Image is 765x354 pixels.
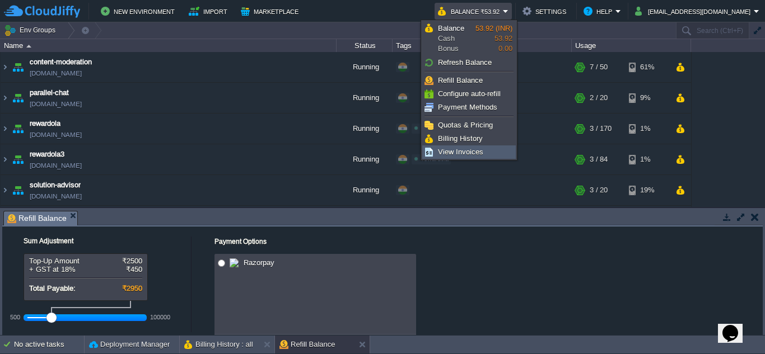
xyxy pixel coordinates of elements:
div: Running [337,83,393,113]
a: View Invoices [423,146,515,158]
img: AMDAwAAAACH5BAEAAAAALAAAAAABAAEAAAICRAEAOw== [10,52,26,82]
div: Running [337,144,393,174]
span: Billing History [438,134,483,143]
a: content-moderation [30,56,92,68]
iframe: chat widget [718,309,754,343]
img: AMDAwAAAACH5BAEAAAAALAAAAAABAAEAAAICRAEAOw== [10,144,26,174]
span: ₹2500 [122,257,142,265]
div: 3 / 20 [590,175,608,205]
div: 3 / 84 [590,144,608,174]
a: [DOMAIN_NAME] [30,129,82,140]
a: rewardola3 [30,149,64,160]
div: Running [337,175,393,205]
img: AMDAwAAAACH5BAEAAAAALAAAAAABAAEAAAICRAEAOw== [1,175,10,205]
span: Payment Methods [438,103,497,111]
a: [DOMAIN_NAME] [30,191,82,202]
div: 2 / 20 [590,206,608,236]
img: AMDAwAAAACH5BAEAAAAALAAAAAABAAEAAAICRAEAOw== [1,206,10,236]
a: Refresh Balance [423,56,515,69]
img: AMDAwAAAACH5BAEAAAAALAAAAAABAAEAAAICRAEAOw== [1,114,10,144]
div: Top-Up Amount [29,257,142,265]
span: Refill Balance [438,76,483,84]
div: 1% [629,144,665,174]
a: Payment Methods [423,101,515,114]
img: AMDAwAAAACH5BAEAAAAALAAAAAABAAEAAAICRAEAOw== [1,144,10,174]
span: 53.92 0.00 [475,24,512,53]
a: Quotas & Pricing [423,119,515,131]
button: Deployment Manager [89,339,170,350]
a: [DOMAIN_NAME] [30,68,82,79]
button: New Environment [101,4,178,18]
div: + GST at 18% [29,265,142,273]
div: Running [337,52,393,82]
span: Razorpay [241,258,274,267]
span: View Invoices [438,148,483,156]
div: 1% [629,114,665,144]
div: 2 / 20 [590,83,608,113]
div: 8% [629,206,665,236]
div: 7 / 50 [590,52,608,82]
button: Env Groups [4,22,59,38]
button: Help [584,4,615,18]
div: 9% [629,83,665,113]
a: [DOMAIN_NAME] [30,98,82,110]
div: Usage [572,39,691,52]
div: Tags [393,39,571,52]
span: ₹450 [126,265,142,273]
img: AMDAwAAAACH5BAEAAAAALAAAAAABAAEAAAICRAEAOw== [10,206,26,236]
div: 500 [10,314,20,320]
button: Settings [523,4,570,18]
span: ₹2950 [122,284,142,292]
span: Cash Bonus [438,23,475,54]
img: AMDAwAAAACH5BAEAAAAALAAAAAABAAEAAAICRAEAOw== [10,175,26,205]
span: Configure auto-refill [438,89,501,98]
a: [DOMAIN_NAME] [30,160,82,171]
div: 3 / 170 [590,114,612,144]
button: Marketplace [241,4,302,18]
span: Refill Balance [7,211,67,225]
div: No active tasks [14,336,84,353]
div: Status [337,39,392,52]
img: AMDAwAAAACH5BAEAAAAALAAAAAABAAEAAAICRAEAOw== [1,83,10,113]
label: Sum Adjustment [8,237,73,245]
div: Running [337,114,393,144]
img: AMDAwAAAACH5BAEAAAAALAAAAAABAAEAAAICRAEAOw== [10,114,26,144]
a: Billing History [423,133,515,145]
button: [EMAIL_ADDRESS][DOMAIN_NAME] [635,4,754,18]
div: Total Payable: [29,284,142,292]
img: AMDAwAAAACH5BAEAAAAALAAAAAABAAEAAAICRAEAOw== [26,45,31,48]
a: solution-advisor [30,180,81,191]
img: AMDAwAAAACH5BAEAAAAALAAAAAABAAEAAAICRAEAOw== [1,52,10,82]
a: parallel-chat [30,87,69,98]
label: Payment Options [214,238,267,246]
div: 100000 [150,314,170,320]
span: Quotas & Pricing [438,121,493,129]
img: CloudJiffy [4,4,80,18]
button: Refill Balance [279,339,335,350]
div: Name [1,39,336,52]
span: Refresh Balance [438,58,492,67]
button: Import [189,4,231,18]
div: Running [337,206,393,236]
span: 53.92 (INR) [475,24,512,32]
div: 61% [629,52,665,82]
a: Configure auto-refill [423,88,515,100]
span: Balance [438,24,464,32]
div: 19% [629,175,665,205]
a: Refill Balance [423,74,515,87]
a: BalanceCashBonus53.92 (INR)53.920.00 [423,22,515,55]
button: Balance ₹53.92 [438,4,503,18]
a: rewardola [30,118,60,129]
button: Billing History : all [184,339,253,350]
img: AMDAwAAAACH5BAEAAAAALAAAAAABAAEAAAICRAEAOw== [10,83,26,113]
